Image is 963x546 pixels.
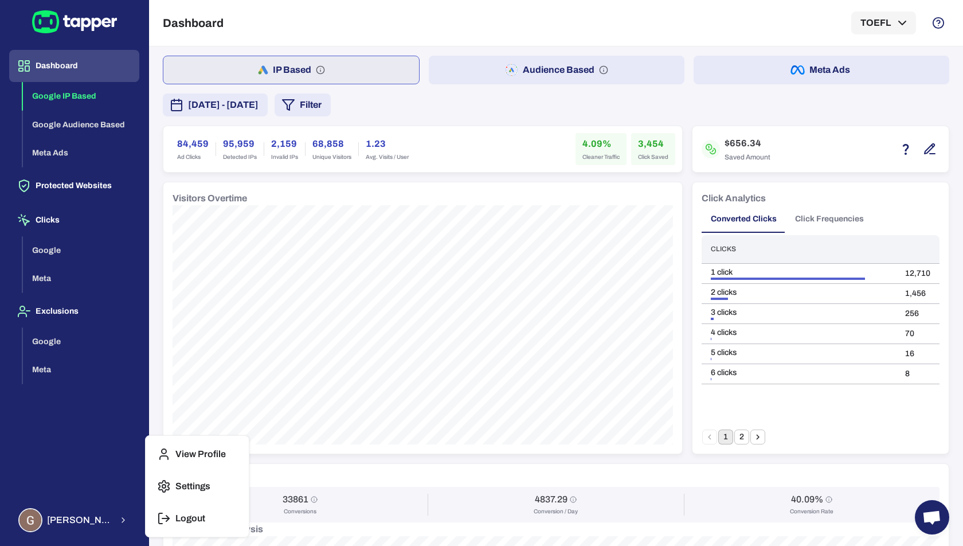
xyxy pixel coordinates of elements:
[915,500,949,535] a: Open chat
[150,440,244,468] button: View Profile
[175,481,210,492] p: Settings
[150,505,244,532] button: Logout
[175,513,205,524] p: Logout
[150,473,244,500] button: Settings
[175,448,226,460] p: View Profile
